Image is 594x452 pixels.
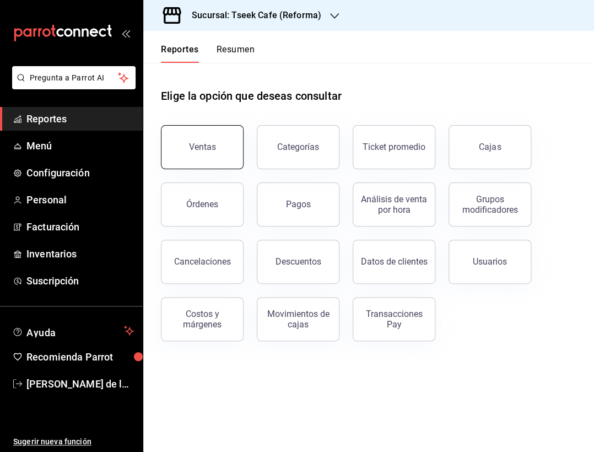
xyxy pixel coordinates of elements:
[277,142,319,152] div: Categorías
[26,111,134,126] span: Reportes
[353,125,435,169] button: Ticket promedio
[353,240,435,284] button: Datos de clientes
[26,324,120,337] span: Ayuda
[449,240,531,284] button: Usuarios
[168,309,236,330] div: Costos y márgenes
[161,182,244,227] button: Órdenes
[183,9,321,22] h3: Sucursal: Tseek Cafe (Reforma)
[12,66,136,89] button: Pregunta a Parrot AI
[26,165,134,180] span: Configuración
[257,297,339,341] button: Movimientos de cajas
[360,309,428,330] div: Transacciones Pay
[449,125,531,169] a: Cajas
[161,88,342,104] h1: Elige la opción que deseas consultar
[26,138,134,153] span: Menú
[30,72,118,84] span: Pregunta a Parrot AI
[449,182,531,227] button: Grupos modificadores
[286,199,311,209] div: Pagos
[189,142,216,152] div: Ventas
[26,246,134,261] span: Inventarios
[361,256,428,267] div: Datos de clientes
[363,142,425,152] div: Ticket promedio
[264,309,332,330] div: Movimientos de cajas
[161,125,244,169] button: Ventas
[161,44,199,63] button: Reportes
[26,192,134,207] span: Personal
[257,182,339,227] button: Pagos
[257,240,339,284] button: Descuentos
[276,256,321,267] div: Descuentos
[360,194,428,215] div: Análisis de venta por hora
[13,436,134,448] span: Sugerir nueva función
[161,297,244,341] button: Costos y márgenes
[456,194,524,215] div: Grupos modificadores
[186,199,218,209] div: Órdenes
[479,141,501,154] div: Cajas
[26,376,134,391] span: [PERSON_NAME] de la [PERSON_NAME]
[217,44,255,63] button: Resumen
[26,349,134,364] span: Recomienda Parrot
[26,219,134,234] span: Facturación
[473,256,507,267] div: Usuarios
[257,125,339,169] button: Categorías
[161,240,244,284] button: Cancelaciones
[353,297,435,341] button: Transacciones Pay
[8,80,136,92] a: Pregunta a Parrot AI
[26,273,134,288] span: Suscripción
[121,29,130,37] button: open_drawer_menu
[161,44,255,63] div: navigation tabs
[353,182,435,227] button: Análisis de venta por hora
[174,256,231,267] div: Cancelaciones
